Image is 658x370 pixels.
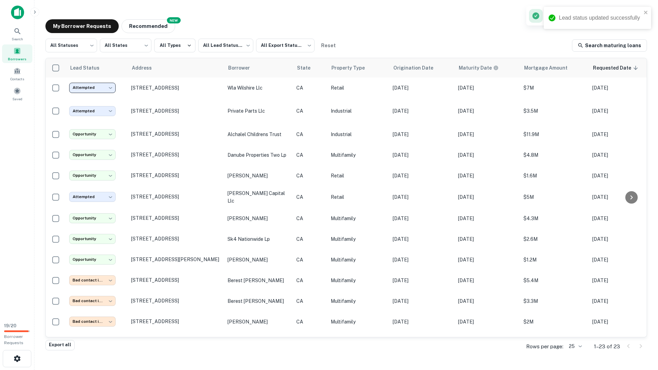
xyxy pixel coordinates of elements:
[4,334,23,345] span: Borrower Requests
[227,277,289,284] p: berest [PERSON_NAME]
[296,256,324,264] p: CA
[331,277,386,284] p: Multifamily
[131,277,221,283] p: [STREET_ADDRESS]
[593,64,640,72] span: Requested Date
[227,84,289,92] p: wla wilshire llc
[589,58,654,78] th: Requested Date
[132,64,161,72] span: Address
[458,131,517,138] p: [DATE]
[296,151,324,159] p: CA
[131,236,221,242] p: [STREET_ADDRESS]
[66,58,128,78] th: Lead Status
[228,64,259,72] span: Borrower
[458,318,517,326] p: [DATE]
[296,193,324,201] p: CA
[227,256,289,264] p: [PERSON_NAME]
[331,297,386,305] p: Multifamily
[458,172,517,179] p: [DATE]
[69,106,116,116] div: Attempted
[393,256,451,264] p: [DATE]
[459,64,499,72] div: Maturity dates displayed may be estimated. Please contact the lender for the most accurate maturi...
[523,297,585,305] p: $3.3M
[393,107,451,115] p: [DATE]
[592,131,651,138] p: [DATE]
[296,172,324,179] p: CA
[45,19,119,33] button: My Borrower Requests
[458,256,517,264] p: [DATE]
[624,315,658,348] div: Chat Widget
[572,39,647,52] a: Search maturing loans
[45,37,97,54] div: All Statuses
[523,107,585,115] p: $3.5M
[458,193,517,201] p: [DATE]
[227,131,289,138] p: alchalel childrens trust
[523,193,585,201] p: $5M
[455,58,520,78] th: Maturity dates displayed may be estimated. Please contact the lender for the most accurate maturi...
[459,64,508,72] span: Maturity dates displayed may be estimated. Please contact the lender for the most accurate maturi...
[393,64,442,72] span: Origination Date
[8,56,26,62] span: Borrowers
[69,213,116,223] div: Opportunity
[331,131,386,138] p: Industrial
[393,193,451,201] p: [DATE]
[331,215,386,222] p: Multifamily
[331,84,386,92] p: Retail
[592,318,651,326] p: [DATE]
[69,255,116,265] div: Opportunity
[45,340,75,350] button: Export all
[592,172,651,179] p: [DATE]
[296,277,324,284] p: CA
[2,24,32,43] a: Search
[523,215,585,222] p: $4.3M
[331,151,386,159] p: Multifamily
[317,39,339,52] button: Reset
[393,131,451,138] p: [DATE]
[154,39,195,52] button: All Types
[100,37,151,54] div: All States
[293,58,327,78] th: State
[227,107,289,115] p: private parts llc
[458,215,517,222] p: [DATE]
[592,277,651,284] p: [DATE]
[69,150,116,160] div: Opportunity
[4,323,17,328] span: 19 / 20
[393,172,451,179] p: [DATE]
[331,235,386,243] p: Multifamily
[256,37,315,54] div: All Export Statuses
[296,297,324,305] p: CA
[592,235,651,243] p: [DATE]
[458,84,517,92] p: [DATE]
[592,256,651,264] p: [DATE]
[559,14,641,22] div: Lead status updated successfully
[12,36,23,42] span: Search
[69,171,116,181] div: Opportunity
[70,64,108,72] span: Lead Status
[592,193,651,201] p: [DATE]
[523,318,585,326] p: $2M
[227,235,289,243] p: sk4 nationwide lp
[131,85,221,91] p: [STREET_ADDRESS]
[458,297,517,305] p: [DATE]
[69,192,116,202] div: Attempted
[2,64,32,83] a: Contacts
[529,9,633,23] div: Lead status updated successfully
[296,215,324,222] p: CA
[131,318,221,325] p: [STREET_ADDRESS]
[458,107,517,115] p: [DATE]
[458,151,517,159] p: [DATE]
[523,172,585,179] p: $1.6M
[296,107,324,115] p: CA
[2,84,32,103] div: Saved
[592,297,651,305] p: [DATE]
[296,318,324,326] p: CA
[459,64,492,72] h6: Maturity Date
[592,107,651,115] p: [DATE]
[224,58,293,78] th: Borrower
[227,215,289,222] p: [PERSON_NAME]
[227,151,289,159] p: danube properties two lp
[526,342,563,351] p: Rows per page:
[167,17,181,23] div: NEW
[393,84,451,92] p: [DATE]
